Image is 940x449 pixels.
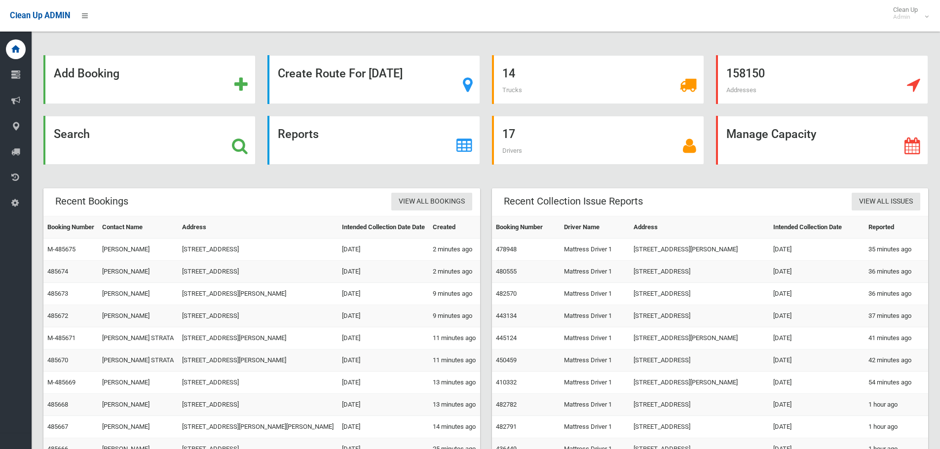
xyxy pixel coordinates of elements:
[726,86,756,94] span: Addresses
[429,239,480,261] td: 2 minutes ago
[769,216,865,239] th: Intended Collection Date
[496,290,517,297] a: 482570
[492,192,655,211] header: Recent Collection Issue Reports
[496,245,517,253] a: 478948
[98,349,178,372] td: [PERSON_NAME] STRATA
[43,116,256,165] a: Search
[338,372,429,394] td: [DATE]
[560,349,630,372] td: Mattress Driver 1
[496,423,517,430] a: 482791
[338,416,429,438] td: [DATE]
[502,127,515,141] strong: 17
[47,423,68,430] a: 485667
[502,86,522,94] span: Trucks
[178,305,338,327] td: [STREET_ADDRESS]
[630,283,769,305] td: [STREET_ADDRESS]
[496,401,517,408] a: 482782
[560,261,630,283] td: Mattress Driver 1
[43,55,256,104] a: Add Booking
[502,147,522,154] span: Drivers
[178,216,338,239] th: Address
[98,416,178,438] td: [PERSON_NAME]
[278,67,403,80] strong: Create Route For [DATE]
[178,327,338,349] td: [STREET_ADDRESS][PERSON_NAME]
[338,216,429,239] th: Intended Collection Date Date
[865,416,928,438] td: 1 hour ago
[630,349,769,372] td: [STREET_ADDRESS]
[769,327,865,349] td: [DATE]
[178,416,338,438] td: [STREET_ADDRESS][PERSON_NAME][PERSON_NAME]
[338,239,429,261] td: [DATE]
[47,268,68,275] a: 485674
[98,327,178,349] td: [PERSON_NAME] STRATA
[630,327,769,349] td: [STREET_ADDRESS][PERSON_NAME]
[47,312,68,319] a: 485672
[560,239,630,261] td: Mattress Driver 1
[865,394,928,416] td: 1 hour ago
[893,13,918,21] small: Admin
[47,356,68,364] a: 485670
[769,283,865,305] td: [DATE]
[54,67,119,80] strong: Add Booking
[267,116,480,165] a: Reports
[178,394,338,416] td: [STREET_ADDRESS]
[267,55,480,104] a: Create Route For [DATE]
[429,394,480,416] td: 13 minutes ago
[496,334,517,342] a: 445124
[338,394,429,416] td: [DATE]
[47,334,75,342] a: M-485671
[338,305,429,327] td: [DATE]
[560,283,630,305] td: Mattress Driver 1
[865,283,928,305] td: 36 minutes ago
[769,261,865,283] td: [DATE]
[98,216,178,239] th: Contact Name
[630,216,769,239] th: Address
[338,327,429,349] td: [DATE]
[716,55,928,104] a: 158150 Addresses
[865,305,928,327] td: 37 minutes ago
[492,55,704,104] a: 14 Trucks
[630,416,769,438] td: [STREET_ADDRESS]
[630,305,769,327] td: [STREET_ADDRESS]
[769,416,865,438] td: [DATE]
[496,379,517,386] a: 410332
[429,261,480,283] td: 2 minutes ago
[560,394,630,416] td: Mattress Driver 1
[429,216,480,239] th: Created
[47,379,75,386] a: M-485669
[865,261,928,283] td: 36 minutes ago
[865,216,928,239] th: Reported
[726,67,765,80] strong: 158150
[496,312,517,319] a: 443134
[560,305,630,327] td: Mattress Driver 1
[865,239,928,261] td: 35 minutes ago
[429,305,480,327] td: 9 minutes ago
[496,356,517,364] a: 450459
[338,349,429,372] td: [DATE]
[98,239,178,261] td: [PERSON_NAME]
[338,261,429,283] td: [DATE]
[47,245,75,253] a: M-485675
[178,283,338,305] td: [STREET_ADDRESS][PERSON_NAME]
[630,239,769,261] td: [STREET_ADDRESS][PERSON_NAME]
[338,283,429,305] td: [DATE]
[496,268,517,275] a: 480555
[429,372,480,394] td: 13 minutes ago
[429,349,480,372] td: 11 minutes ago
[630,261,769,283] td: [STREET_ADDRESS]
[769,239,865,261] td: [DATE]
[98,394,178,416] td: [PERSON_NAME]
[391,193,472,211] a: View All Bookings
[98,305,178,327] td: [PERSON_NAME]
[865,349,928,372] td: 42 minutes ago
[726,127,816,141] strong: Manage Capacity
[769,372,865,394] td: [DATE]
[716,116,928,165] a: Manage Capacity
[278,127,319,141] strong: Reports
[865,372,928,394] td: 54 minutes ago
[10,11,70,20] span: Clean Up ADMIN
[429,327,480,349] td: 11 minutes ago
[502,67,515,80] strong: 14
[178,261,338,283] td: [STREET_ADDRESS]
[47,401,68,408] a: 485668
